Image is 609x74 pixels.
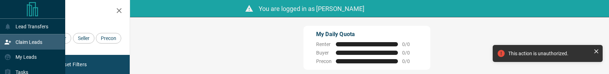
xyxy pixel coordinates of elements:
[73,33,94,44] div: Seller
[316,41,332,47] span: Renter
[23,7,123,16] h2: Filters
[402,58,418,64] span: 0 / 0
[75,35,92,41] span: Seller
[402,50,418,56] span: 0 / 0
[508,51,591,56] div: This action is unauthorized.
[54,58,91,70] button: Reset Filters
[316,50,332,56] span: Buyer
[316,58,332,64] span: Precon
[96,33,121,44] div: Precon
[316,30,418,39] p: My Daily Quota
[402,41,418,47] span: 0 / 0
[259,5,364,12] span: You are logged in as [PERSON_NAME]
[98,35,119,41] span: Precon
